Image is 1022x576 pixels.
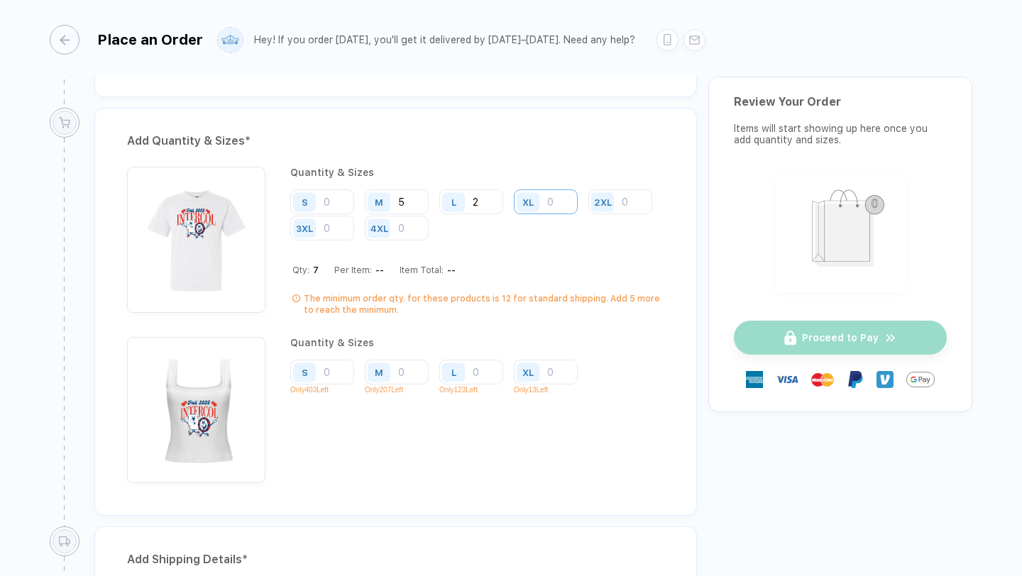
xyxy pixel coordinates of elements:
[134,174,258,298] img: f79f7fe0-ec64-4258-a201-1e12ac5b00f0_nt_front_1754789014691.jpg
[776,368,798,391] img: visa
[782,180,899,283] img: shopping_bag.png
[451,367,456,377] div: L
[302,196,308,207] div: S
[334,265,384,275] div: Per Item:
[734,123,947,145] div: Items will start showing up here once you add quantity and sizes.
[522,367,534,377] div: XL
[375,196,383,207] div: M
[290,337,588,348] div: Quantity & Sizes
[594,196,612,207] div: 2XL
[400,265,456,275] div: Item Total:
[370,223,388,233] div: 4XL
[375,367,383,377] div: M
[847,371,864,388] img: Paypal
[746,371,763,388] img: express
[302,367,308,377] div: S
[439,386,514,394] p: Only 123 Left
[127,548,664,571] div: Add Shipping Details
[290,386,365,394] p: Only 403 Left
[292,265,319,275] div: Qty:
[372,265,384,275] div: --
[906,365,935,394] img: GPay
[522,196,534,207] div: XL
[290,167,664,178] div: Quantity & Sizes
[134,344,258,468] img: ae8668b7-eeee-4a06-8c38-e287f3e5aeac_nt_front_1754859754859.jpg
[304,293,664,316] div: The minimum order qty. for these products is 12 for standard shipping. Add 5 more to reach the mi...
[254,34,635,46] div: Hey! If you order [DATE], you'll get it delivered by [DATE]–[DATE]. Need any help?
[218,28,243,52] img: user profile
[811,368,834,391] img: master-card
[444,265,456,275] div: --
[734,95,947,109] div: Review Your Order
[309,265,319,275] span: 7
[296,223,313,233] div: 3XL
[97,31,203,48] div: Place an Order
[514,386,588,394] p: Only 13 Left
[877,371,894,388] img: Venmo
[451,196,456,207] div: L
[365,386,439,394] p: Only 207 Left
[127,130,664,153] div: Add Quantity & Sizes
